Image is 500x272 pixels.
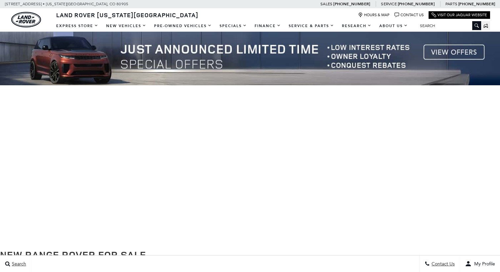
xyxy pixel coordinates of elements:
a: Contact Us [395,13,424,18]
a: Finance [251,20,285,32]
span: Service [381,2,396,6]
a: land-rover [11,12,41,27]
span: Parts [445,2,457,6]
span: Sales [320,2,332,6]
button: user-profile-menu [460,255,500,272]
a: [PHONE_NUMBER] [398,1,435,7]
span: Search [10,261,26,267]
a: Hours & Map [358,13,390,18]
a: [PHONE_NUMBER] [333,1,370,7]
a: Visit Our Jaguar Website [432,13,487,18]
a: Specials [216,20,251,32]
span: Contact Us [430,261,455,267]
a: [STREET_ADDRESS] • [US_STATE][GEOGRAPHIC_DATA], CO 80905 [5,2,128,6]
span: My Profile [472,261,495,267]
a: [PHONE_NUMBER] [458,1,495,7]
img: Land Rover [11,12,41,27]
input: Search [415,22,481,30]
a: New Vehicles [102,20,150,32]
a: EXPRESS STORE [52,20,102,32]
nav: Main Navigation [52,20,412,32]
a: Land Rover [US_STATE][GEOGRAPHIC_DATA] [52,11,202,19]
a: Research [338,20,375,32]
a: Service & Parts [285,20,338,32]
a: About Us [375,20,412,32]
span: Land Rover [US_STATE][GEOGRAPHIC_DATA] [56,11,198,19]
a: Pre-Owned Vehicles [150,20,216,32]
